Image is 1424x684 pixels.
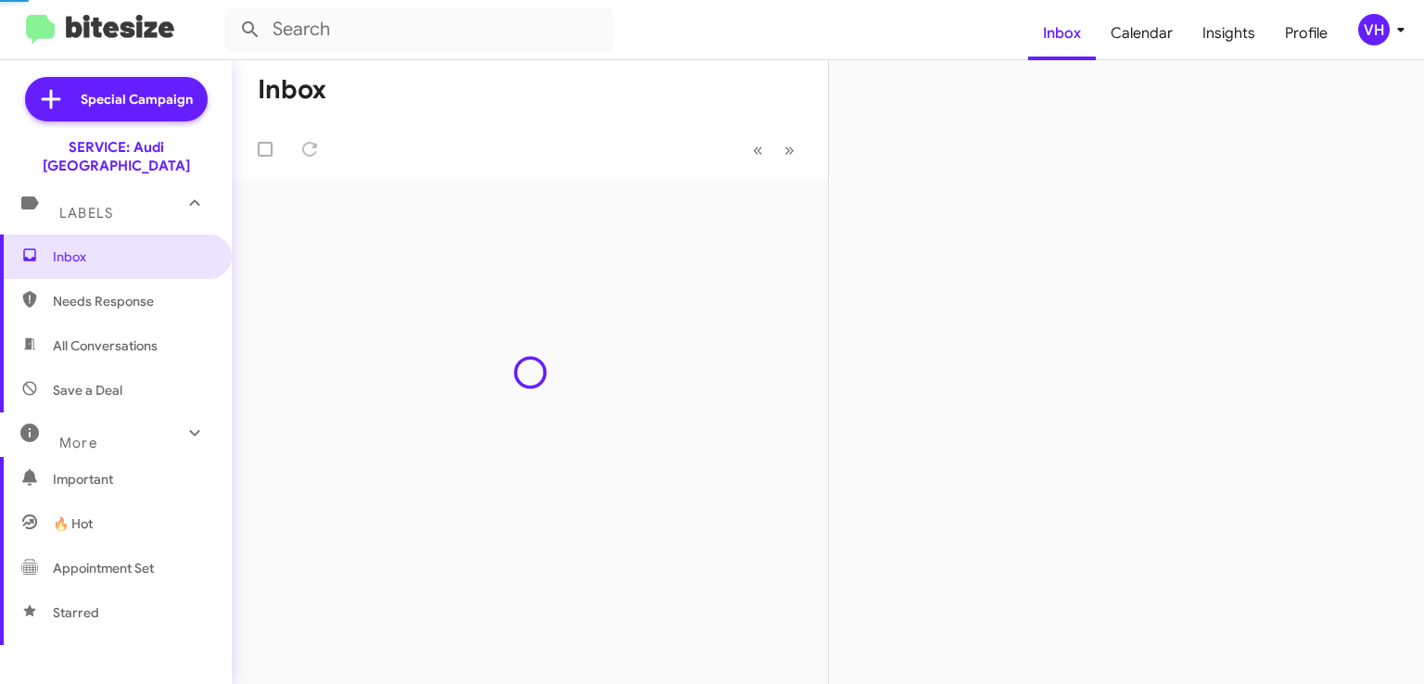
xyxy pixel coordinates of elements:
[53,514,93,533] span: 🔥 Hot
[224,7,614,52] input: Search
[59,435,97,451] span: More
[742,131,774,169] button: Previous
[59,205,113,222] span: Labels
[1188,6,1270,60] a: Insights
[53,336,158,355] span: All Conversations
[53,247,210,266] span: Inbox
[53,470,210,488] span: Important
[53,292,210,310] span: Needs Response
[1342,14,1404,45] button: VH
[53,381,122,399] span: Save a Deal
[1358,14,1390,45] div: VH
[743,131,806,169] nav: Page navigation example
[753,138,763,161] span: «
[1096,6,1188,60] a: Calendar
[784,138,795,161] span: »
[773,131,806,169] button: Next
[25,77,208,121] a: Special Campaign
[1028,6,1096,60] a: Inbox
[81,90,193,108] span: Special Campaign
[53,603,99,622] span: Starred
[53,559,154,577] span: Appointment Set
[1270,6,1342,60] a: Profile
[258,75,326,105] h1: Inbox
